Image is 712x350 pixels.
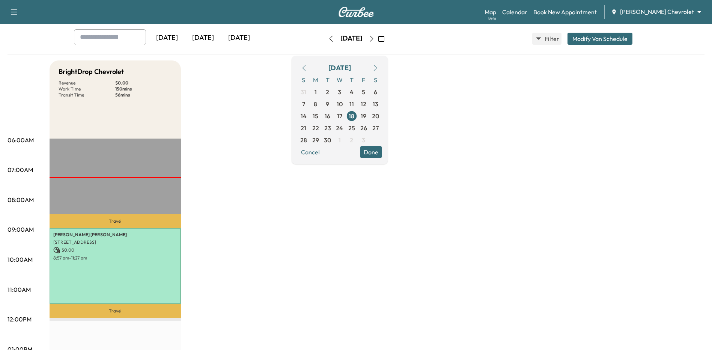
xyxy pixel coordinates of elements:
span: 20 [372,112,379,121]
span: 5 [362,87,365,97]
p: Transit Time [59,92,115,98]
h5: BrightDrop Chevrolet [59,66,124,77]
p: 11:00AM [8,285,31,294]
button: Modify Van Schedule [567,33,632,45]
button: Filter [532,33,561,45]
div: [DATE] [328,63,351,73]
p: 07:00AM [8,165,33,174]
span: 17 [337,112,342,121]
a: Book New Appointment [533,8,597,17]
span: 4 [350,87,354,97]
p: 10:00AM [8,255,33,264]
span: 9 [326,100,329,109]
div: [DATE] [221,29,257,47]
span: W [334,74,346,86]
span: 23 [324,124,331,133]
p: Work Time [59,86,115,92]
span: 24 [336,124,343,133]
span: 26 [360,124,367,133]
span: 30 [324,136,331,145]
span: T [322,74,334,86]
p: $ 0.00 [115,80,172,86]
span: 10 [337,100,343,109]
p: [STREET_ADDRESS] [53,239,177,245]
span: 2 [350,136,353,145]
span: 13 [373,100,378,109]
span: 1 [339,136,341,145]
div: [DATE] [185,29,221,47]
span: 22 [312,124,319,133]
span: 1 [315,87,317,97]
span: 3 [338,87,341,97]
a: MapBeta [485,8,496,17]
p: $ 0.00 [53,247,177,253]
p: 08:00AM [8,195,34,204]
span: M [310,74,322,86]
span: Filter [545,34,558,43]
div: Beta [488,15,496,21]
p: 12:00PM [8,315,32,324]
span: 14 [301,112,307,121]
div: [DATE] [149,29,185,47]
span: 19 [361,112,366,121]
span: 31 [301,87,306,97]
span: 25 [348,124,355,133]
span: 6 [374,87,377,97]
p: Travel [50,214,181,228]
span: [PERSON_NAME] Chevrolet [620,8,694,16]
p: 06:00AM [8,136,34,145]
span: 11 [349,100,354,109]
span: 15 [313,112,318,121]
p: 09:00AM [8,225,34,234]
span: 3 [362,136,365,145]
span: 8 [314,100,317,109]
a: Calendar [502,8,527,17]
p: 150 mins [115,86,172,92]
button: Done [360,146,382,158]
p: [PERSON_NAME] [PERSON_NAME] [53,232,177,238]
span: 28 [300,136,307,145]
div: [DATE] [340,34,362,43]
span: 21 [301,124,306,133]
span: 2 [326,87,329,97]
span: 12 [361,100,366,109]
p: Travel [50,304,181,318]
button: Cancel [298,146,323,158]
span: S [298,74,310,86]
p: 56 mins [115,92,172,98]
span: T [346,74,358,86]
span: 7 [302,100,305,109]
span: 27 [372,124,379,133]
span: S [370,74,382,86]
span: 29 [312,136,319,145]
p: 8:57 am - 11:27 am [53,255,177,261]
span: F [358,74,370,86]
span: 18 [349,112,354,121]
p: Revenue [59,80,115,86]
span: 16 [325,112,330,121]
img: Curbee Logo [338,7,374,17]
